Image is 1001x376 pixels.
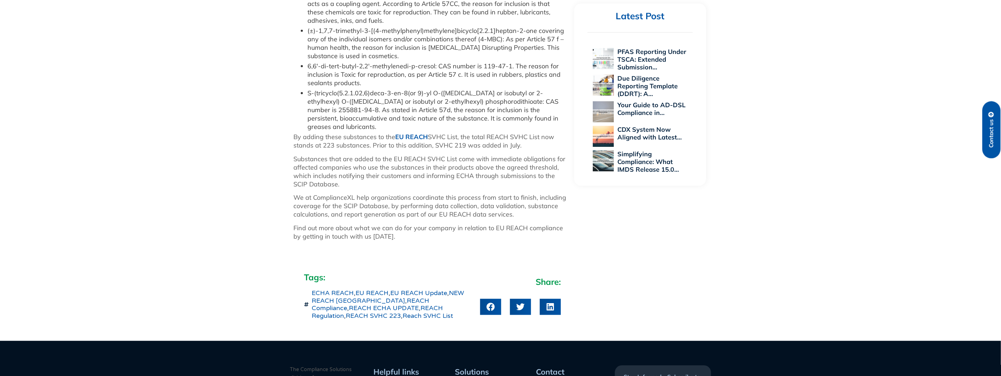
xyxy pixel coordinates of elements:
a: CDX System Now Aligned with Latest… [617,125,682,141]
a: REACH ECHA UPDATE [349,304,419,312]
li: S-(tricyclo(5.2.1.02,6)deca-3-en-8(or 9)-yl O-([MEDICAL_DATA] or isobutyl or 2-ethylhexyl) O-([ME... [307,89,567,131]
div: Share on linkedin [540,299,561,315]
div: Share on twitter [510,299,531,315]
a: REACH SVHC 223 [346,312,401,320]
span: Contact us [988,119,995,148]
a: Due Diligence Reporting Template (DDRT): A… [617,74,678,98]
a: Reach SVHC List [403,312,453,320]
p: Find out more about what we can do for your company in relation to EU REACH compliance by getting... [293,224,567,241]
a: Your Guide to AD-DSL Compliance in… [617,101,685,117]
a: ECHA REACH [312,289,354,297]
div: Share on facebook [480,299,501,315]
a: Contact us [982,101,1001,158]
h2: Latest Post [588,11,693,22]
a: REACH Regulation [312,304,443,320]
p: By adding these substances to the SVHC List, the total REACH SVHC List now stands at 223 substanc... [293,133,567,150]
a: REACH Compliance [312,297,430,312]
a: Simplifying Compliance: What IMDS Release 15.0… [617,150,679,173]
a: EU REACH Update [391,289,448,297]
h2: Tags: [304,272,473,282]
a: PFAS Reporting Under TSCA: Extended Submission… [617,48,686,71]
p: We at ComplianceXL help organizations coordinate this process from start to finish, including cov... [293,193,567,219]
p: Substances that are added to the EU REACH SVHC List come with immediate obligations for affected ... [293,155,567,189]
a: NEW REACH [GEOGRAPHIC_DATA] [312,289,464,305]
li: (±)-1,7,7-trimethyl-3-[(4-methylphenyl)methylene]bicyclo[2.2.1]heptan-2-one covering any of the i... [307,27,567,60]
li: 6,6′-di-tert-butyl-2,2′-methylenedi-p-cresol: CAS number is 119-47-1. The reason for inclusion is... [307,62,567,87]
img: PFAS Reporting Under TSCA: Extended Submission Period and Compliance Implications [593,48,614,69]
h2: Share: [480,276,561,287]
img: Simplifying Compliance: What IMDS Release 15.0 Means for PCF Reporting [593,150,614,171]
img: CDX System Now Aligned with Latest EU POPs Rules [593,126,614,147]
img: Your Guide to AD-DSL Compliance in the Aerospace and Defense Industry [593,101,614,122]
span: , , , , , , , , [310,289,473,320]
a: EU REACH [356,289,389,297]
a: EU REACH [395,133,428,141]
img: Due Diligence Reporting Template (DDRT): A Supplier’s Roadmap to Compliance [593,75,614,96]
